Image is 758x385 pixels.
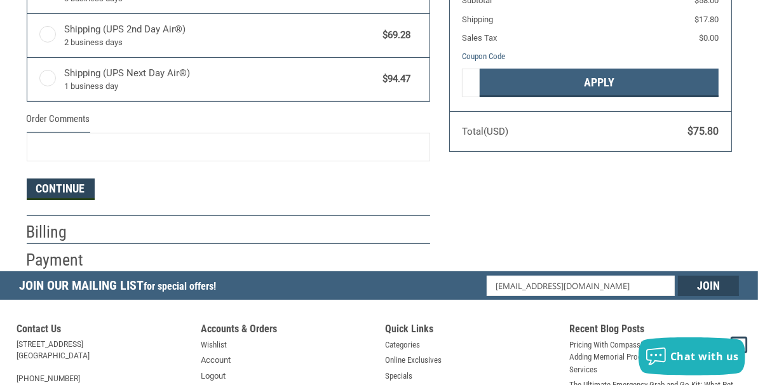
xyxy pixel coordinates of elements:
h5: Contact Us [17,323,189,339]
span: $0.00 [699,33,719,43]
span: 1 business day [64,80,377,93]
button: Apply [480,69,719,97]
h2: Billing [27,222,101,243]
button: Continue [27,179,95,200]
span: for special offers! [144,280,216,292]
span: Shipping (UPS 2nd Day Air®) [64,22,377,49]
a: Online Exclusives [385,354,442,367]
span: Shipping [462,15,493,24]
span: $75.80 [687,125,719,137]
a: Categories [385,339,420,351]
h2: Payment [27,250,101,271]
a: Pricing With Compassion: Sensitive Approaches to Adding Memorial Products to Your Veterinary Serv... [569,339,741,376]
span: Sales Tax [462,33,497,43]
h5: Accounts & Orders [201,323,372,339]
h5: Recent Blog Posts [569,323,741,339]
a: Wishlist [201,339,227,351]
h5: Join Our Mailing List [19,271,222,304]
input: Join [678,276,739,296]
legend: Order Comments [27,112,90,133]
h5: Quick Links [385,323,557,339]
span: 2 business days [64,36,377,49]
span: Shipping (UPS Next Day Air®) [64,66,377,93]
a: Specials [385,370,412,382]
span: $94.47 [377,72,411,86]
span: $69.28 [377,28,411,43]
span: Total (USD) [462,126,508,137]
a: Coupon Code [462,51,505,61]
address: [STREET_ADDRESS] [GEOGRAPHIC_DATA] [PHONE_NUMBER] [17,339,189,384]
button: Chat with us [639,337,745,375]
span: Chat with us [670,349,739,363]
a: Account [201,354,231,367]
span: $17.80 [694,15,719,24]
input: Email [487,276,675,296]
input: Gift Certificate or Coupon Code [462,69,480,97]
a: Logout [201,370,226,382]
